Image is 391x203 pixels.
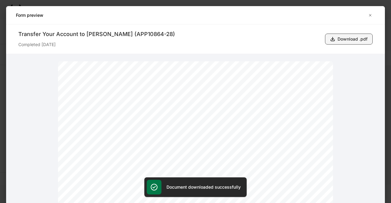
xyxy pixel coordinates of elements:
button: Download .pdf [325,34,373,45]
div: Transfer Your Account to [PERSON_NAME] (APP10864-28) [18,31,320,38]
section: Clear Form [247,69,279,76]
div: Download .pdf [338,36,367,42]
section: Print Form [285,69,317,76]
div: Completed [DATE] [18,38,320,48]
h5: Document downloaded successfully [166,184,241,190]
h5: Form preview [16,12,43,18]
